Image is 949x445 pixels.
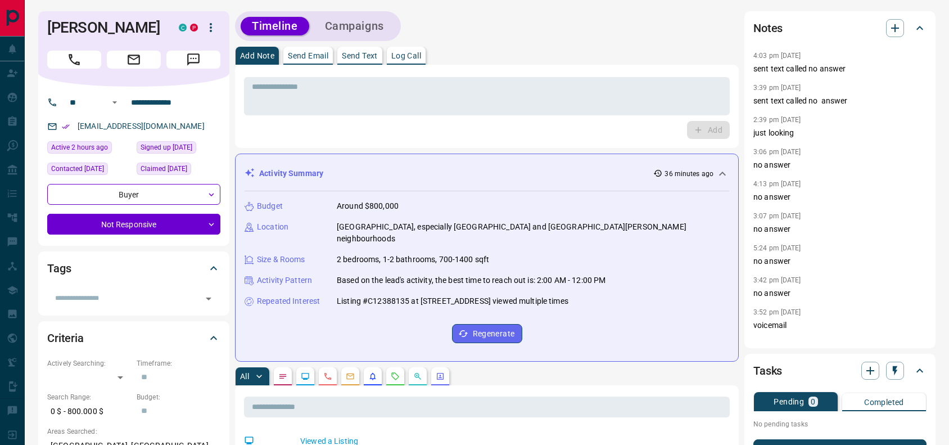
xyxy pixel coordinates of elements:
svg: Opportunities [413,372,422,381]
p: sent text called no answer [753,95,927,107]
span: Message [166,51,220,69]
p: 2:39 pm [DATE] [753,116,801,124]
p: 3:52 pm [DATE] [753,308,801,316]
p: no answer [753,191,927,203]
div: condos.ca [179,24,187,32]
p: Log Call [391,52,421,60]
p: 3:07 pm [DATE] [753,212,801,220]
p: Listing #C12388135 at [STREET_ADDRESS] viewed multiple times [337,295,568,307]
div: Criteria [47,325,220,352]
p: Around $800,000 [337,200,399,212]
h2: Tasks [753,362,782,380]
div: property.ca [190,24,198,32]
div: Notes [753,15,927,42]
a: [EMAIL_ADDRESS][DOMAIN_NAME] [78,122,205,131]
p: All [240,372,249,380]
button: Timeline [241,17,309,35]
div: Tasks [753,357,927,384]
p: 4:13 pm [DATE] [753,180,801,188]
p: [GEOGRAPHIC_DATA], especially [GEOGRAPHIC_DATA] and [GEOGRAPHIC_DATA][PERSON_NAME] neighbourhoods [337,221,729,245]
span: Active 2 hours ago [51,142,108,153]
p: 2 bedrooms, 1-2 bathrooms, 700-1400 sqft [337,254,489,266]
h2: Tags [47,259,71,277]
span: Email [107,51,161,69]
p: 0 [811,398,815,406]
p: Pending [774,398,804,406]
div: Buyer [47,184,220,205]
p: 9:39 am [DATE] [753,340,801,348]
div: Not Responsive [47,214,220,235]
p: Activity Summary [259,168,323,179]
p: Completed [864,398,904,406]
p: Actively Searching: [47,358,131,368]
svg: Email Verified [62,123,70,131]
div: Sun Sep 14 2025 [137,163,220,178]
p: Budget: [137,392,220,402]
div: Wed Oct 08 2025 [47,163,131,178]
p: 3:42 pm [DATE] [753,276,801,284]
p: Add Note [240,52,274,60]
p: Based on the lead's activity, the best time to reach out is: 2:00 AM - 12:00 PM [337,275,605,286]
div: Tue Oct 14 2025 [47,141,131,157]
span: Signed up [DATE] [141,142,192,153]
p: Size & Rooms [257,254,305,266]
button: Open [108,96,121,109]
p: 3:39 pm [DATE] [753,84,801,92]
p: Repeated Interest [257,295,320,307]
h2: Criteria [47,329,84,347]
svg: Agent Actions [436,372,445,381]
div: Tue Sep 03 2024 [137,141,220,157]
p: 0 $ - 800.000 $ [47,402,131,421]
p: no answer [753,223,927,235]
p: Search Range: [47,392,131,402]
p: Send Email [288,52,328,60]
div: Activity Summary36 minutes ago [245,163,729,184]
h2: Notes [753,19,783,37]
span: Call [47,51,101,69]
p: Timeframe: [137,358,220,368]
p: 36 minutes ago [665,169,713,179]
p: No pending tasks [753,416,927,433]
p: voicemail [753,320,927,331]
p: 4:03 pm [DATE] [753,52,801,60]
p: 3:06 pm [DATE] [753,148,801,156]
p: Location [257,221,288,233]
svg: Emails [346,372,355,381]
p: Areas Searched: [47,426,220,437]
p: 5:24 pm [DATE] [753,244,801,252]
button: Campaigns [314,17,395,35]
svg: Notes [278,372,287,381]
p: Send Text [342,52,378,60]
p: just looking [753,127,927,139]
div: Tags [47,255,220,282]
svg: Requests [391,372,400,381]
p: no answer [753,255,927,267]
p: sent text called no answer [753,63,927,75]
span: Claimed [DATE] [141,163,187,174]
p: Budget [257,200,283,212]
p: Activity Pattern [257,275,312,286]
span: Contacted [DATE] [51,163,104,174]
svg: Listing Alerts [368,372,377,381]
svg: Calls [323,372,332,381]
p: no answer [753,287,927,299]
button: Open [201,291,216,307]
h1: [PERSON_NAME] [47,19,162,37]
svg: Lead Browsing Activity [301,372,310,381]
p: no answer [753,159,927,171]
button: Regenerate [452,324,522,343]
